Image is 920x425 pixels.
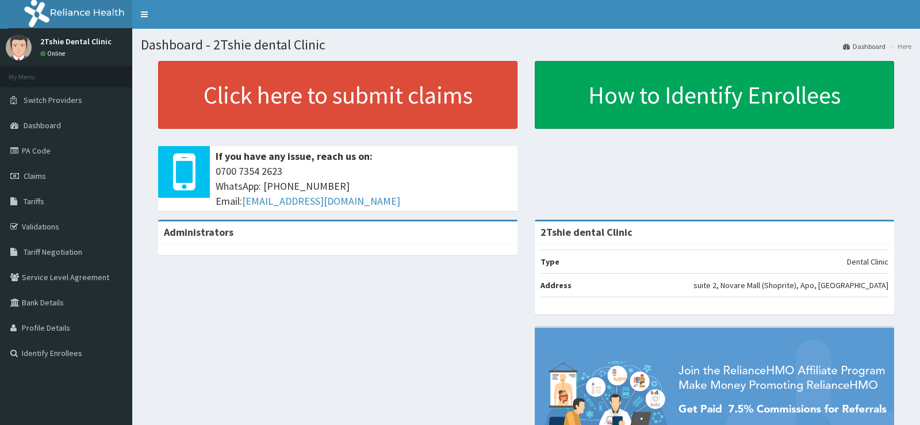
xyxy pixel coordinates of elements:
span: Dashboard [24,120,61,131]
strong: 2Tshie dental Clinic [540,225,632,239]
a: Click here to submit claims [158,61,517,129]
a: Online [40,49,68,58]
span: Tariffs [24,196,44,206]
p: 2Tshie Dental Clinic [40,37,112,45]
h1: Dashboard - 2Tshie dental Clinic [141,37,911,52]
a: How to Identify Enrollees [535,61,894,129]
img: User Image [6,35,32,60]
span: Claims [24,171,46,181]
b: Type [540,256,559,267]
span: 0700 7354 2623 WhatsApp: [PHONE_NUMBER] Email: [216,164,512,208]
a: [EMAIL_ADDRESS][DOMAIN_NAME] [242,194,400,208]
li: Here [887,41,911,51]
a: Dashboard [843,41,885,51]
span: Tariff Negotiation [24,247,82,257]
b: Administrators [164,225,233,239]
p: suite 2, Novare Mall (Shoprite), Apo, [GEOGRAPHIC_DATA] [693,279,888,291]
b: If you have any issue, reach us on: [216,150,373,163]
b: Address [540,280,572,290]
p: Dental Clinic [847,256,888,267]
span: Switch Providers [24,95,82,105]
